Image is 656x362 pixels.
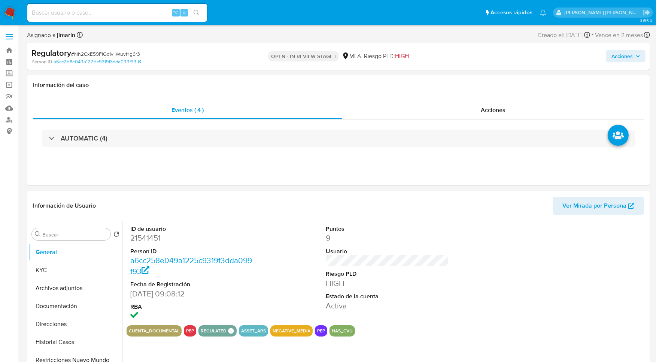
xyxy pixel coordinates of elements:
[342,52,361,60] div: MLA
[29,261,122,279] button: KYC
[643,9,650,16] a: Salir
[273,329,310,332] button: negative_media
[562,197,626,215] span: Ver Mirada por Persona
[565,9,640,16] p: jian.marin@mercadolibre.com
[189,7,204,18] button: search-icon
[592,30,593,40] span: -
[55,31,75,39] b: jimarin
[595,31,643,39] span: Vence en 2 meses
[173,9,179,16] span: ⌥
[130,289,253,299] dd: [DATE] 09:08:12
[130,247,253,256] dt: Person ID
[130,303,253,311] dt: RBA
[29,333,122,351] button: Historial Casos
[326,233,449,243] dd: 9
[186,329,194,332] button: pep
[29,279,122,297] button: Archivos adjuntos
[491,9,532,16] span: Accesos rápidos
[241,329,266,332] button: asset_ars
[129,329,179,332] button: cuenta_documental
[481,106,505,114] span: Acciones
[33,202,96,209] h1: Información de Usuario
[326,247,449,256] dt: Usuario
[130,233,253,243] dd: 21541451
[540,9,546,16] a: Notificaciones
[27,31,75,39] span: Asignado a
[171,106,204,114] span: Eventos ( 4 )
[27,8,207,18] input: Buscar usuario o caso...
[29,243,122,261] button: General
[113,231,119,239] button: Volver al orden por defecto
[61,134,107,142] h3: AUTOMATIC (4)
[326,301,449,311] dd: Activa
[29,315,122,333] button: Direcciones
[332,329,353,332] button: has_cvu
[553,197,644,215] button: Ver Mirada por Persona
[130,255,252,276] a: a6cc258e049a1225c9319f3dda099f93
[42,130,635,147] div: AUTOMATIC (4)
[364,52,409,60] span: Riesgo PLD:
[326,270,449,278] dt: Riesgo PLD
[31,47,71,59] b: Regulatory
[54,58,141,65] a: a6cc258e049a1225c9319f3dda099f93
[317,329,325,332] button: pep
[268,51,339,61] p: OPEN - IN REVIEW STAGE I
[201,329,227,332] button: regulated
[326,278,449,289] dd: HIGH
[71,50,140,58] span: # Nh2CxE59FlGc1vIiWuvHg6r3
[42,231,107,238] input: Buscar
[35,231,41,237] button: Buscar
[31,58,52,65] b: Person ID
[130,225,253,233] dt: ID de usuario
[606,50,646,62] button: Acciones
[183,9,185,16] span: s
[326,292,449,301] dt: Estado de la cuenta
[29,297,122,315] button: Documentación
[395,52,409,60] span: HIGH
[538,30,590,40] div: Creado el: [DATE]
[611,50,633,62] span: Acciones
[326,225,449,233] dt: Puntos
[130,280,253,289] dt: Fecha de Registración
[33,81,644,89] h1: Información del caso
